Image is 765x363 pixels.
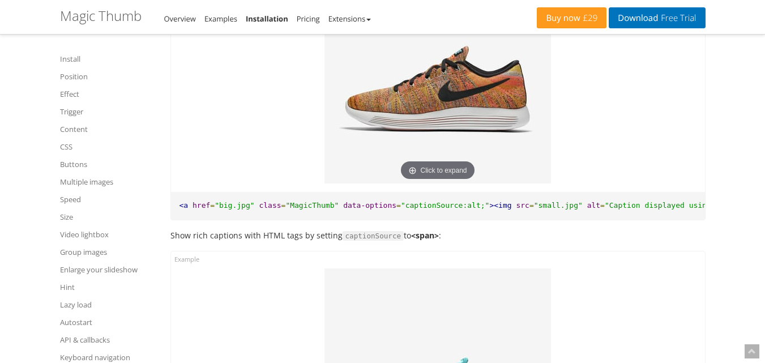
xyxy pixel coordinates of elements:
[580,14,598,23] span: £29
[180,201,189,210] span: <a
[401,201,490,210] span: "captionSource:alt;"
[343,201,396,210] span: data-options
[60,280,156,294] a: Hint
[60,157,156,171] a: Buttons
[60,263,156,276] a: Enlarge your slideshow
[328,14,371,24] a: Extensions
[60,315,156,329] a: Autostart
[411,230,439,241] strong: <span>
[600,201,605,210] span: =
[60,52,156,66] a: Install
[537,7,606,28] a: Buy now£29
[204,14,237,24] a: Examples
[60,210,156,224] a: Size
[60,333,156,347] a: API & callbacks
[534,201,583,210] span: "small.jpg"
[60,175,156,189] a: Multiple images
[215,201,254,210] span: "big.jpg"
[297,14,320,24] a: Pricing
[210,201,215,210] span: =
[164,14,196,24] a: Overview
[587,201,600,210] span: alt
[60,245,156,259] a: Group images
[529,201,534,210] span: =
[60,122,156,136] a: Content
[60,87,156,101] a: Effect
[60,228,156,241] a: Video lightbox
[343,231,404,241] span: captionSource
[658,14,696,23] span: Free Trial
[259,201,281,210] span: class
[60,140,156,153] a: CSS
[60,70,156,83] a: Position
[396,201,401,210] span: =
[246,14,288,24] a: Installation
[60,105,156,118] a: Trigger
[281,201,286,210] span: =
[516,201,529,210] span: src
[60,8,142,23] h1: Magic Thumb
[60,193,156,206] a: Speed
[285,201,339,210] span: "MagicThumb"
[60,298,156,311] a: Lazy load
[609,7,705,28] a: DownloadFree Trial
[193,201,210,210] span: href
[489,201,511,210] span: ><img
